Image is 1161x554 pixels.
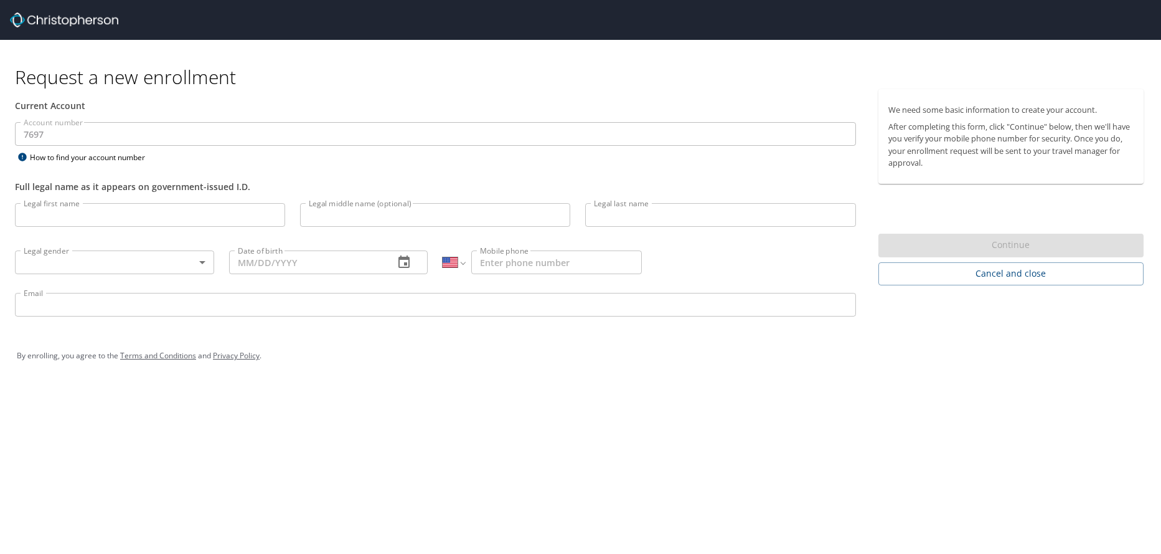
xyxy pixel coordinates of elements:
div: By enrolling, you agree to the and . [17,340,1144,371]
div: ​ [15,251,214,274]
div: Full legal name as it appears on government-issued I.D. [15,180,856,193]
p: We need some basic information to create your account. [888,104,1134,116]
span: Cancel and close [888,266,1134,282]
input: Enter phone number [471,251,642,274]
a: Privacy Policy [213,350,260,361]
img: cbt logo [10,12,118,27]
input: MM/DD/YYYY [229,251,385,274]
div: How to find your account number [15,150,171,165]
p: After completing this form, click "Continue" below, then we'll have you verify your mobile phone ... [888,121,1134,169]
div: Current Account [15,99,856,112]
h1: Request a new enrollment [15,65,1154,89]
a: Terms and Conditions [120,350,196,361]
button: Cancel and close [878,262,1144,285]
